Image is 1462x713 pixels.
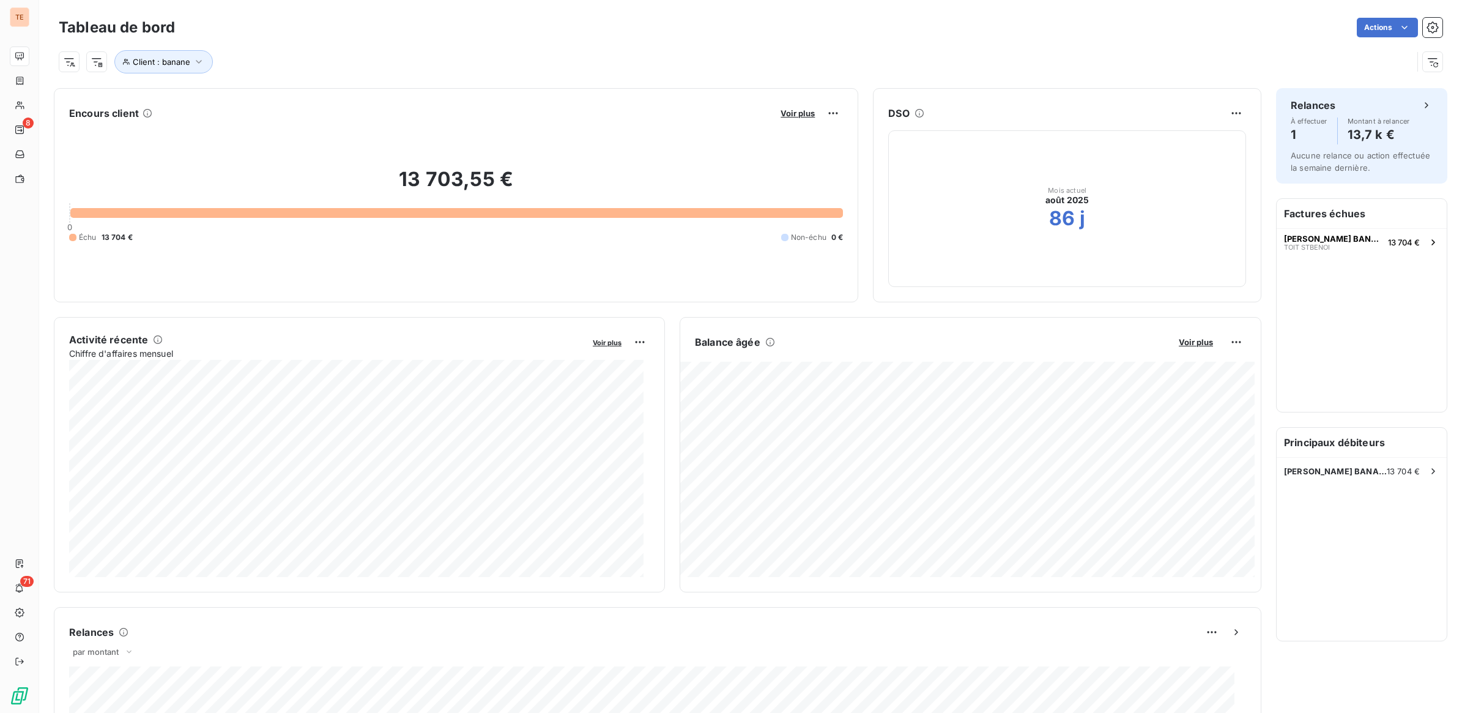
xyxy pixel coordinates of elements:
[1291,118,1327,125] span: À effectuer
[1048,187,1086,194] span: Mois actuel
[1291,98,1335,113] h6: Relances
[133,57,190,67] span: Client : banane
[59,17,175,39] h3: Tableau de bord
[1291,151,1430,173] span: Aucune relance ou action effectuée la semaine dernière.
[69,332,148,347] h6: Activité récente
[593,338,622,347] span: Voir plus
[20,576,34,587] span: 71
[1357,18,1418,37] button: Actions
[1348,125,1410,144] h4: 13,7 k €
[831,232,843,243] span: 0 €
[695,335,760,349] h6: Balance âgée
[1277,199,1447,228] h6: Factures échues
[1284,466,1387,476] span: [PERSON_NAME] BANANES
[10,120,29,140] a: 8
[10,7,29,27] div: TE
[888,106,909,121] h6: DSO
[69,106,139,121] h6: Encours client
[1277,428,1447,457] h6: Principaux débiteurs
[1291,125,1327,144] h4: 1
[114,50,213,73] button: Client : banane
[589,337,625,348] button: Voir plus
[781,108,815,118] span: Voir plus
[791,232,826,243] span: Non-échu
[69,167,843,204] h2: 13 703,55 €
[10,686,29,706] img: Logo LeanPay
[1179,337,1213,347] span: Voir plus
[1284,244,1330,251] span: TOIT STBENOI
[1049,206,1075,231] h2: 86
[1277,228,1447,255] button: [PERSON_NAME] BANANESTOIT STBENOI13 704 €
[67,222,72,232] span: 0
[73,647,119,657] span: par montant
[777,108,818,119] button: Voir plus
[1388,237,1420,247] span: 13 704 €
[1387,466,1420,476] span: 13 704 €
[1045,194,1089,206] span: août 2025
[69,625,114,640] h6: Relances
[1348,118,1410,125] span: Montant à relancer
[1080,206,1085,231] h2: j
[102,232,133,243] span: 13 704 €
[79,232,97,243] span: Échu
[23,118,34,129] span: 8
[1175,337,1217,348] button: Voir plus
[69,347,584,360] span: Chiffre d'affaires mensuel
[1284,234,1383,244] span: [PERSON_NAME] BANANES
